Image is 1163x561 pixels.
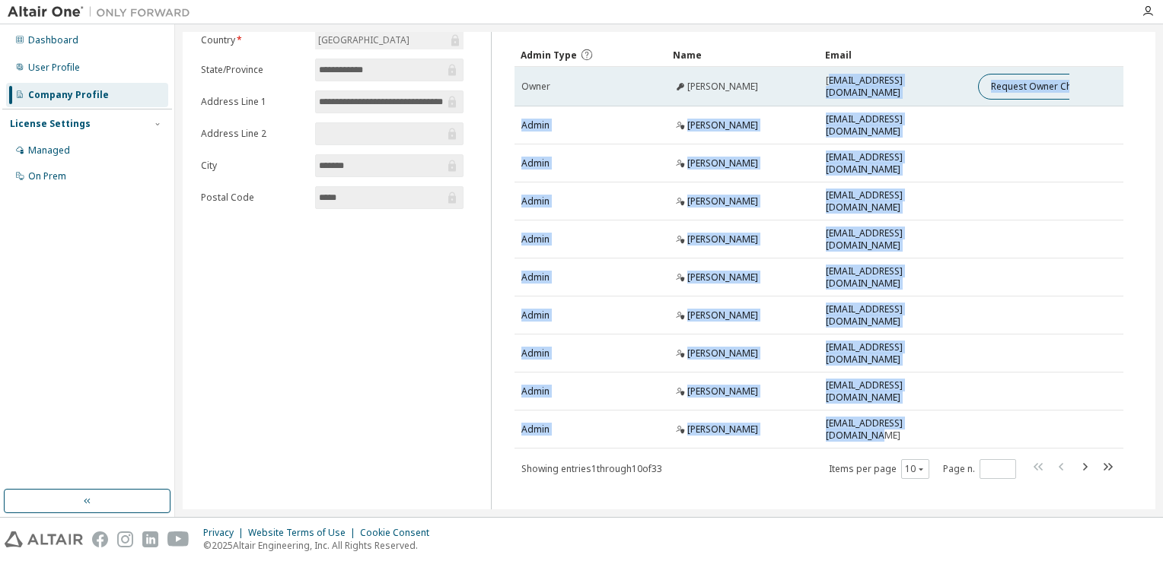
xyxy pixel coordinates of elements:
div: Dashboard [28,34,78,46]
div: On Prem [28,170,66,182]
span: [EMAIL_ADDRESS][DOMAIN_NAME] [826,341,964,366]
span: [EMAIL_ADDRESS][DOMAIN_NAME] [826,265,964,290]
div: User Profile [28,62,80,74]
div: License Settings [10,118,91,130]
span: Admin [521,347,550,360]
img: linkedin.svg [142,531,158,547]
span: Page n. [943,459,1016,479]
div: [GEOGRAPHIC_DATA] [316,32,412,49]
button: Request Owner Change [978,74,1107,100]
img: youtube.svg [167,531,190,547]
span: Admin [521,233,550,246]
span: [PERSON_NAME] [687,385,758,398]
div: Cookie Consent [360,527,438,539]
label: City [201,160,306,172]
label: Address Line 1 [201,96,306,108]
span: [PERSON_NAME] [687,81,758,93]
img: altair_logo.svg [5,531,83,547]
span: Admin [521,119,550,132]
span: [EMAIL_ADDRESS][DOMAIN_NAME] [826,74,964,99]
span: [EMAIL_ADDRESS][DOMAIN_NAME] [826,227,964,252]
span: Admin [521,423,550,436]
div: Website Terms of Use [248,527,360,539]
span: [PERSON_NAME] [687,423,758,436]
div: Email [825,43,965,67]
span: Admin Type [521,49,577,62]
span: [EMAIL_ADDRESS][DOMAIN_NAME] [826,113,964,138]
label: Postal Code [201,192,306,204]
span: [EMAIL_ADDRESS][DOMAIN_NAME] [826,303,964,328]
label: State/Province [201,64,306,76]
img: instagram.svg [117,531,133,547]
span: Owner [521,81,550,93]
span: Showing entries 1 through 10 of 33 [521,462,662,475]
span: [PERSON_NAME] [687,271,758,284]
button: 10 [905,463,926,475]
span: [EMAIL_ADDRESS][DOMAIN_NAME] [826,379,964,404]
span: Admin [521,195,550,208]
span: [PERSON_NAME] [687,119,758,132]
img: facebook.svg [92,531,108,547]
span: [PERSON_NAME] [687,347,758,360]
span: [PERSON_NAME] [687,195,758,208]
span: [EMAIL_ADDRESS][DOMAIN_NAME] [826,151,964,176]
span: Admin [521,309,550,322]
span: Admin [521,385,550,398]
span: [PERSON_NAME] [687,309,758,322]
p: © 2025 Altair Engineering, Inc. All Rights Reserved. [203,539,438,552]
span: [EMAIL_ADDRESS][DOMAIN_NAME] [826,417,964,442]
label: Address Line 2 [201,128,306,140]
span: [EMAIL_ADDRESS][DOMAIN_NAME] [826,189,964,214]
span: Admin [521,271,550,284]
span: [PERSON_NAME] [687,157,758,170]
span: [PERSON_NAME] [687,233,758,246]
img: Altair One [8,5,198,20]
div: Privacy [203,527,248,539]
div: Managed [28,144,70,157]
div: Company Profile [28,89,109,101]
label: Country [201,34,306,46]
div: Name [673,43,813,67]
span: Items per page [829,459,929,479]
div: [GEOGRAPHIC_DATA] [315,31,464,49]
span: Admin [521,157,550,170]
